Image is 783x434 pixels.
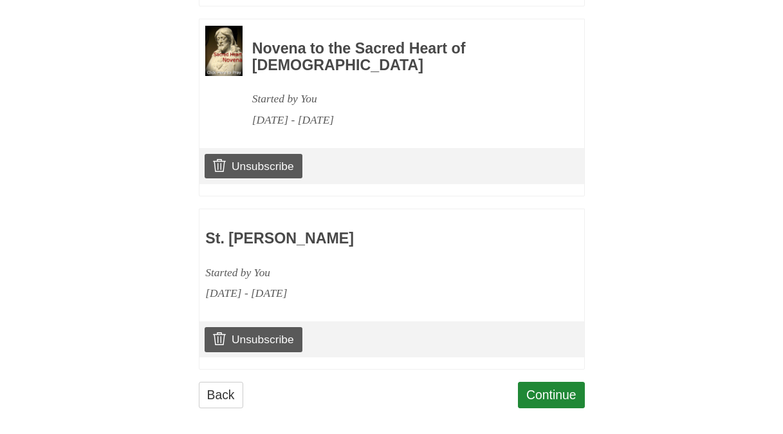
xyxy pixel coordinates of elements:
a: Back [199,382,243,408]
div: Started by You [252,88,549,109]
a: Continue [518,382,585,408]
h3: St. [PERSON_NAME] [205,231,502,247]
a: Unsubscribe [205,154,302,178]
img: Novena image [205,26,243,76]
h3: Novena to the Sacred Heart of [DEMOGRAPHIC_DATA] [252,41,549,73]
a: Unsubscribe [205,327,302,352]
div: Started by You [205,262,502,283]
div: [DATE] - [DATE] [252,109,549,131]
div: [DATE] - [DATE] [205,283,502,304]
